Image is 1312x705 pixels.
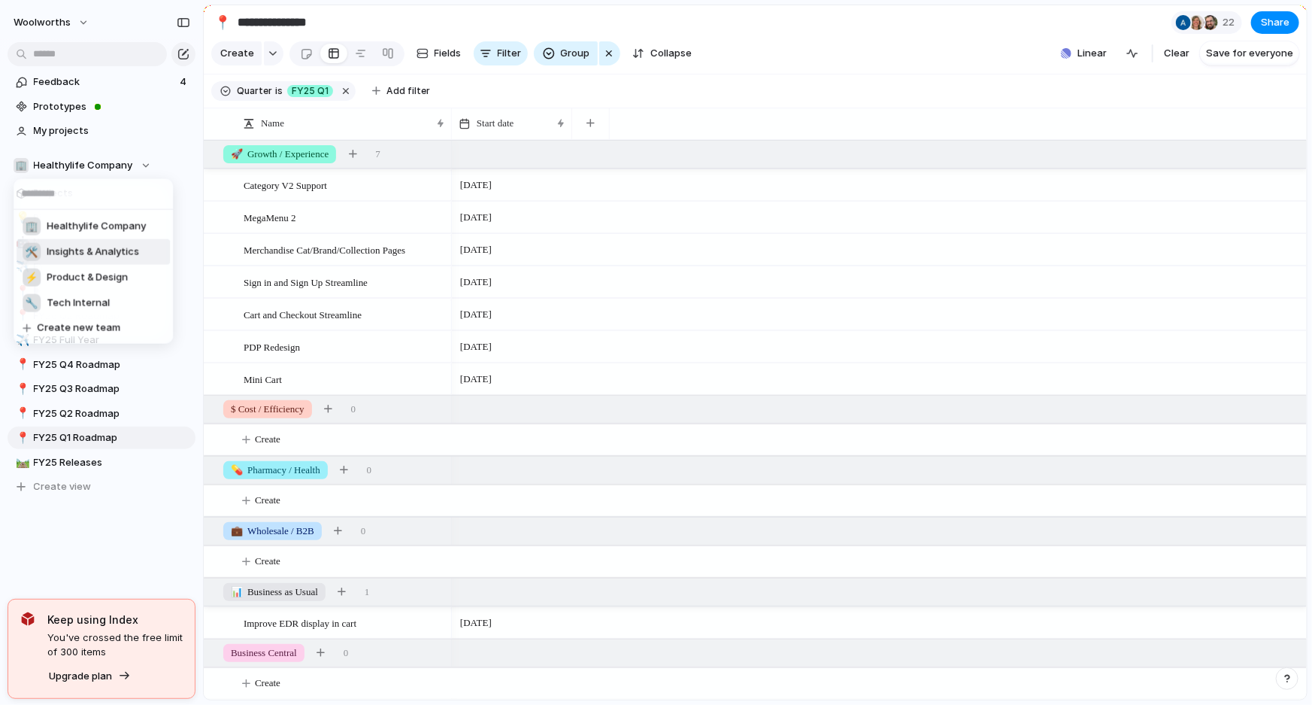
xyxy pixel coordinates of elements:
[23,269,41,287] div: ⚡
[23,294,41,312] div: 🔧
[47,270,128,285] span: Product & Design
[47,219,146,234] span: Healthylife Company
[23,217,41,236] div: 🏢
[47,245,139,260] span: Insights & Analytics
[37,321,120,336] span: Create new team
[23,243,41,261] div: 🛠️
[47,296,110,311] span: Tech Internal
